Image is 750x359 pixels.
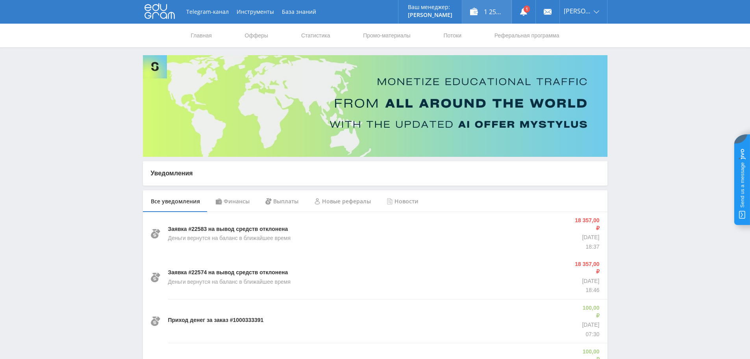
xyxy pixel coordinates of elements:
p: Заявка #22574 на вывод средств отклонена [168,269,288,277]
p: 07:30 [580,331,600,339]
div: Все уведомления [143,190,208,212]
a: Статистика [300,24,331,47]
div: Новые рефералы [306,190,379,212]
a: Реферальная программа [494,24,560,47]
a: Промо-материалы [362,24,411,47]
img: Banner [143,55,607,157]
a: Офферы [244,24,269,47]
p: Приход денег за заказ #1000333391 [168,316,264,324]
p: Уведомления [151,169,600,178]
p: Ваш менеджер: [408,4,452,10]
p: 18 357,00 ₽ [574,217,599,232]
div: Новости [379,190,426,212]
p: [DATE] [574,277,599,285]
p: [DATE] [574,234,599,242]
p: Деньги вернутся на баланс в ближайшее время [168,234,291,242]
a: Потоки [443,24,462,47]
div: Финансы [208,190,257,212]
p: 18:46 [574,286,599,294]
div: Выплаты [257,190,306,212]
p: Деньги вернутся на баланс в ближайшее время [168,278,291,286]
a: Главная [190,24,213,47]
p: 100,00 ₽ [580,304,600,320]
p: 18 357,00 ₽ [574,260,599,276]
p: Заявка #22583 на вывод средств отклонена [168,225,288,233]
p: 18:37 [574,243,599,251]
span: [PERSON_NAME] [564,8,591,14]
p: [PERSON_NAME] [408,12,452,18]
p: [DATE] [580,321,600,329]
